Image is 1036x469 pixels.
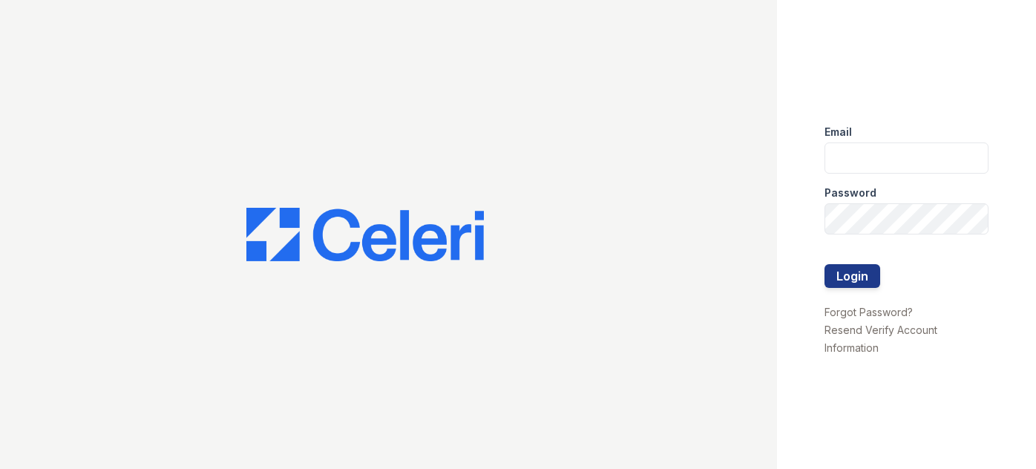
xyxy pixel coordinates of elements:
a: Forgot Password? [824,306,913,318]
img: CE_Logo_Blue-a8612792a0a2168367f1c8372b55b34899dd931a85d93a1a3d3e32e68fde9ad4.png [246,208,484,261]
label: Email [824,125,852,140]
a: Resend Verify Account Information [824,324,937,354]
button: Login [824,264,880,288]
label: Password [824,186,876,200]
